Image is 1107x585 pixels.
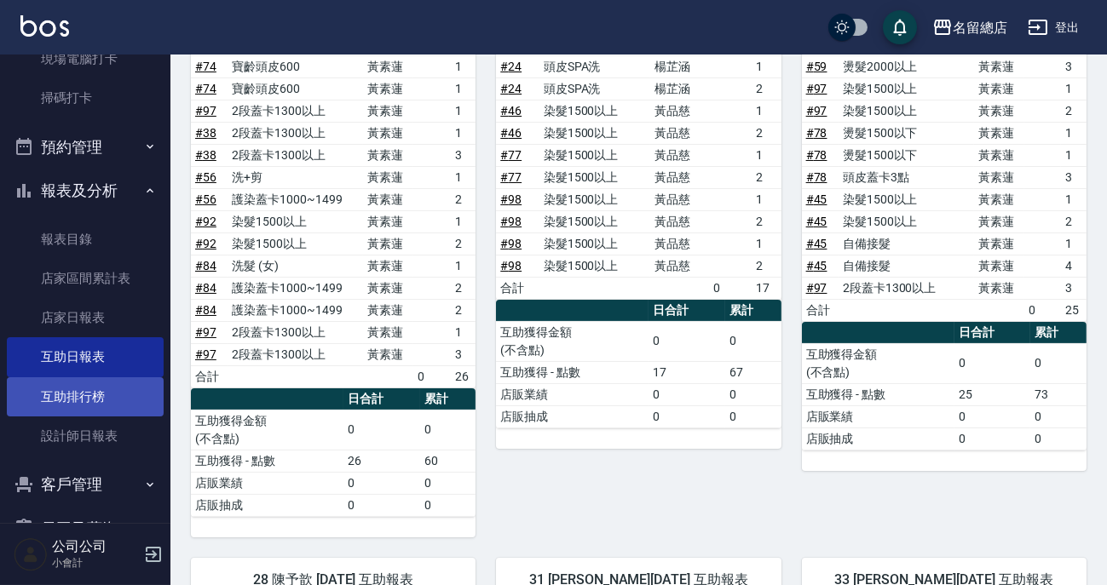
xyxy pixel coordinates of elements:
a: #84 [195,259,216,272]
td: 黃素蓮 [974,210,1024,232]
td: 染髮1500以上 [839,100,974,122]
td: 1 [1061,144,1087,166]
a: #56 [195,170,216,184]
td: 黃品慈 [650,188,709,210]
a: #78 [806,170,827,184]
a: #78 [806,148,827,162]
a: 互助排行榜 [7,377,164,416]
td: 染髮1500以上 [539,255,650,277]
td: 楊芷涵 [650,55,709,77]
td: 0 [954,343,1031,383]
td: 0 [343,410,420,450]
td: 黃素蓮 [363,255,413,277]
button: 客戶管理 [7,462,164,507]
td: 互助獲得 - 點數 [496,361,649,383]
td: 1 [451,255,476,277]
td: 自備接髮 [839,232,974,255]
td: 護染蓋卡1000~1499 [228,299,363,321]
td: 互助獲得 - 點數 [191,450,343,472]
td: 燙髮1500以下 [839,122,974,144]
th: 累計 [725,300,781,322]
td: 0 [649,405,725,427]
td: 0 [1030,427,1087,450]
td: 染髮1500以上 [539,232,650,255]
td: 1 [752,232,781,255]
td: 黃素蓮 [363,277,413,299]
td: 2段蓋卡1300以上 [228,122,363,144]
td: 黃素蓮 [974,166,1024,188]
div: 名留總店 [953,17,1007,38]
td: 0 [954,427,1031,450]
td: 合計 [802,299,839,321]
td: 染髮1500以上 [839,188,974,210]
td: 洗髮 (女) [228,255,363,277]
td: 寶齡頭皮600 [228,77,363,100]
td: 洗+剪 [228,166,363,188]
td: 染髮1500以上 [539,188,650,210]
a: #78 [806,126,827,140]
td: 染髮1500以上 [539,166,650,188]
td: 3 [1061,277,1087,299]
table: a dense table [802,322,1087,450]
td: 黃品慈 [650,255,709,277]
td: 2段蓋卡1300以上 [839,277,974,299]
td: 2 [451,188,476,210]
a: #77 [500,148,522,162]
button: 預約管理 [7,125,164,169]
td: 3 [1061,166,1087,188]
a: #98 [500,259,522,272]
a: 互助日報表 [7,337,164,376]
a: 店家區間累計表 [7,259,164,298]
td: 1 [1061,77,1087,100]
td: 2 [752,210,781,232]
td: 黃素蓮 [363,210,413,232]
td: 2 [1061,210,1087,232]
td: 0 [420,472,476,494]
td: 店販抽成 [496,405,649,427]
td: 寶齡頭皮600 [228,55,363,77]
th: 日合計 [649,300,725,322]
td: 合計 [496,277,539,299]
td: 互助獲得金額 (不含點) [191,410,343,450]
td: 2段蓋卡1300以上 [228,144,363,166]
td: 0 [954,405,1031,427]
td: 頭皮SPA洗 [539,77,650,100]
td: 25 [1061,299,1087,321]
td: 2 [451,299,476,321]
button: 登出 [1021,12,1087,43]
td: 0 [420,494,476,516]
td: 2 [752,166,781,188]
a: #45 [806,259,827,272]
td: 自備接髮 [839,255,974,277]
a: #97 [806,82,827,95]
td: 2 [451,277,476,299]
a: #98 [500,237,522,250]
td: 黃素蓮 [974,255,1024,277]
td: 染髮1500以上 [539,210,650,232]
td: 1 [451,77,476,100]
a: #98 [500,192,522,206]
th: 日合計 [343,388,420,410]
td: 店販業績 [802,405,954,427]
a: #24 [500,60,522,73]
td: 1 [451,100,476,122]
td: 0 [1030,405,1087,427]
td: 0 [725,321,781,361]
td: 2段蓋卡1300以上 [228,100,363,122]
a: 掃碼打卡 [7,78,164,118]
td: 1 [752,55,781,77]
td: 1 [1061,122,1087,144]
td: 合計 [191,365,228,387]
td: 1 [752,100,781,122]
a: #46 [500,104,522,118]
p: 小會計 [52,555,139,571]
a: #38 [195,126,216,140]
td: 頭皮SPA洗 [539,55,650,77]
table: a dense table [191,388,476,517]
td: 0 [413,365,450,387]
td: 黃素蓮 [974,55,1024,77]
td: 67 [725,361,781,383]
td: 頭皮蓋卡3點 [839,166,974,188]
td: 26 [451,365,476,387]
a: #77 [500,170,522,184]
